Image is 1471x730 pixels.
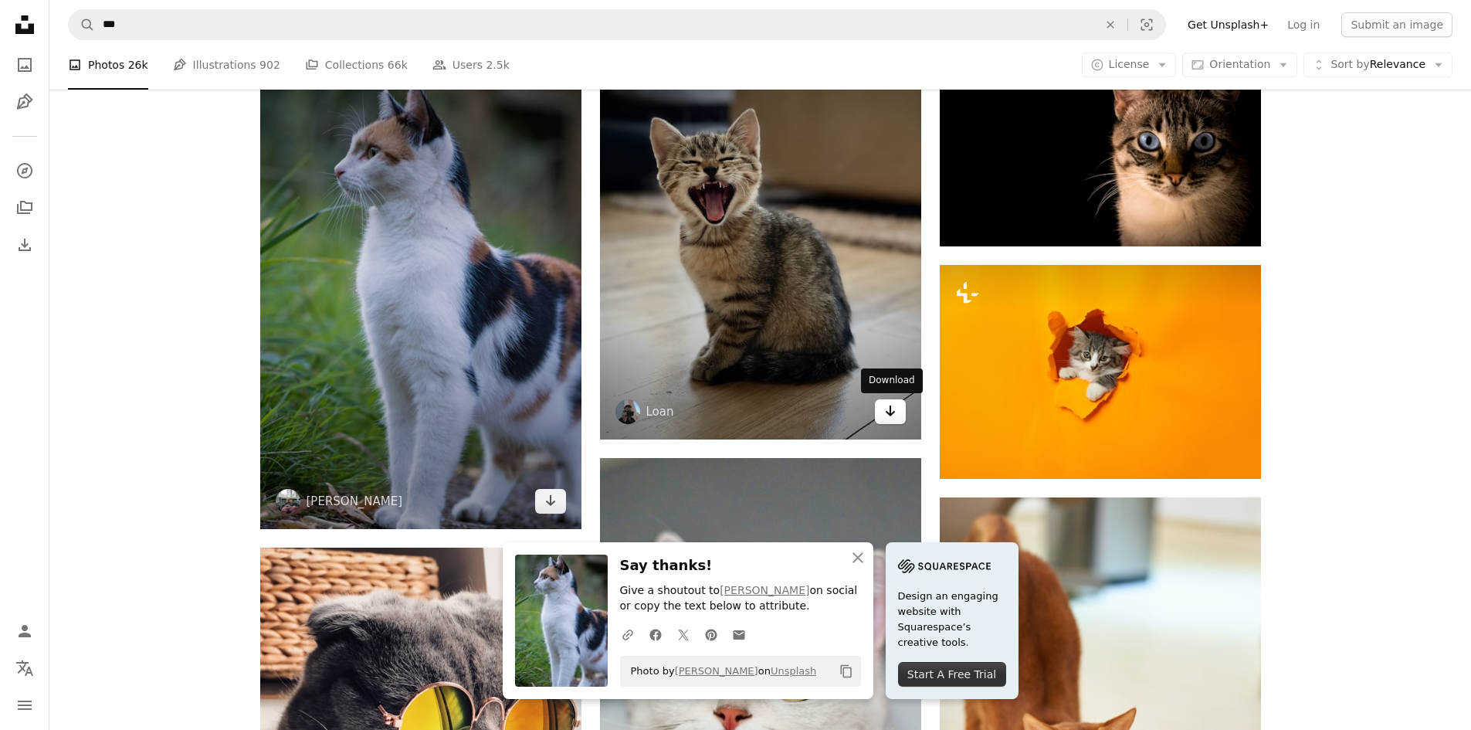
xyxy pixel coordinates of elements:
[620,583,861,614] p: Give a shoutout to on social or copy the text below to attribute.
[388,56,408,73] span: 66k
[260,46,581,529] img: calico cat
[697,619,725,650] a: Share on Pinterest
[1209,58,1270,70] span: Orientation
[615,399,640,424] img: Go to Loan's profile
[68,9,1166,40] form: Find visuals sitewide
[1109,58,1150,70] span: License
[642,619,669,650] a: Share on Facebook
[535,489,566,514] a: Download
[1341,12,1452,37] button: Submit an image
[1128,10,1165,39] button: Visual search
[259,56,280,73] span: 902
[1278,12,1329,37] a: Log in
[307,494,403,509] a: [PERSON_NAME]
[940,32,1261,246] img: close up photo of tabby cat
[9,229,40,260] a: Download History
[1093,10,1127,39] button: Clear
[771,665,816,677] a: Unsplash
[9,9,40,43] a: Home — Unsplash
[940,132,1261,146] a: close up photo of tabby cat
[305,40,408,90] a: Collections 66k
[646,404,674,419] a: Loan
[600,38,921,440] img: silver tabby kitten on floor
[432,40,510,90] a: Users 2.5k
[9,87,40,117] a: Illustrations
[173,40,280,90] a: Illustrations 902
[9,690,40,721] button: Menu
[1303,53,1452,77] button: Sort byRelevance
[9,49,40,80] a: Photos
[886,542,1019,699] a: Design an engaging website with Squarespace’s creative tools.Start A Free Trial
[9,653,40,684] button: Language
[9,155,40,186] a: Explore
[1182,53,1297,77] button: Orientation
[833,658,859,684] button: Copy to clipboard
[623,659,817,684] span: Photo by on
[940,365,1261,379] a: a cat peeking out of a hole in a yellow wall
[276,489,300,514] img: Go to Uriel Soberanes's profile
[486,56,509,73] span: 2.5k
[260,280,581,294] a: calico cat
[669,619,697,650] a: Share on Twitter
[898,555,991,578] img: file-1705255347840-230a6ab5bca9image
[675,665,758,677] a: [PERSON_NAME]
[1330,57,1425,73] span: Relevance
[898,662,1006,687] div: Start A Free Trial
[9,192,40,223] a: Collections
[9,616,40,647] a: Log in / Sign up
[1330,58,1369,70] span: Sort by
[1178,12,1278,37] a: Get Unsplash+
[600,232,921,246] a: silver tabby kitten on floor
[940,265,1261,479] img: a cat peeking out of a hole in a yellow wall
[898,589,1006,650] span: Design an engaging website with Squarespace’s creative tools.
[69,10,95,39] button: Search Unsplash
[725,619,753,650] a: Share over email
[875,399,906,424] a: Download
[720,584,809,596] a: [PERSON_NAME]
[1082,53,1177,77] button: License
[620,555,861,577] h3: Say thanks!
[861,368,923,393] div: Download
